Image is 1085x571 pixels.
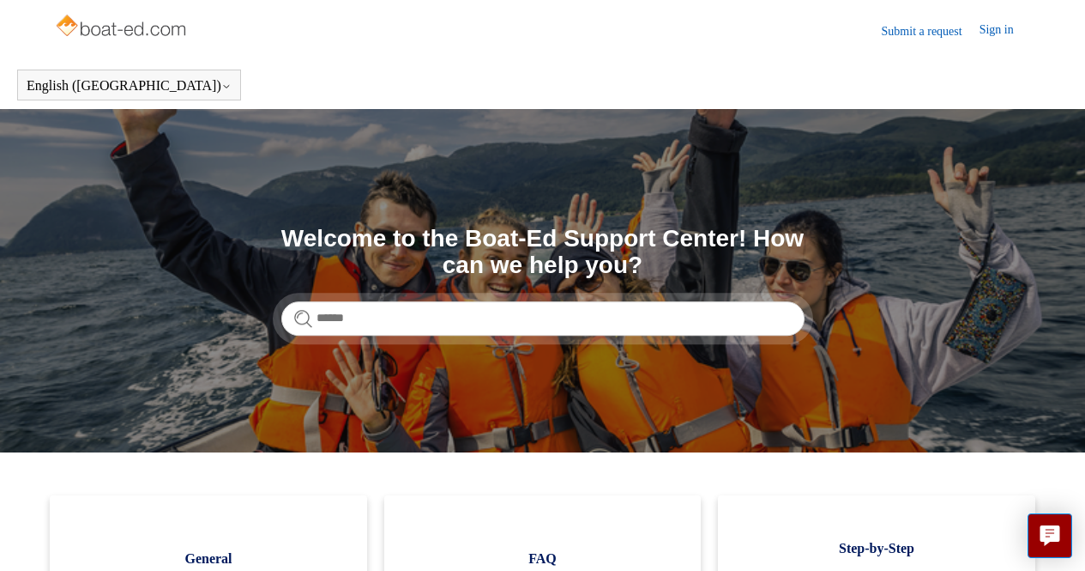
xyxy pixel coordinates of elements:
button: English ([GEOGRAPHIC_DATA]) [27,78,232,94]
span: General [75,549,341,569]
h1: Welcome to the Boat-Ed Support Center! How can we help you? [281,226,805,279]
a: Submit a request [882,22,980,40]
a: Sign in [980,21,1031,41]
input: Search [281,301,805,336]
button: Live chat [1028,513,1072,558]
span: FAQ [410,549,676,569]
img: Boat-Ed Help Center home page [54,10,190,45]
span: Step-by-Step [744,538,1010,559]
